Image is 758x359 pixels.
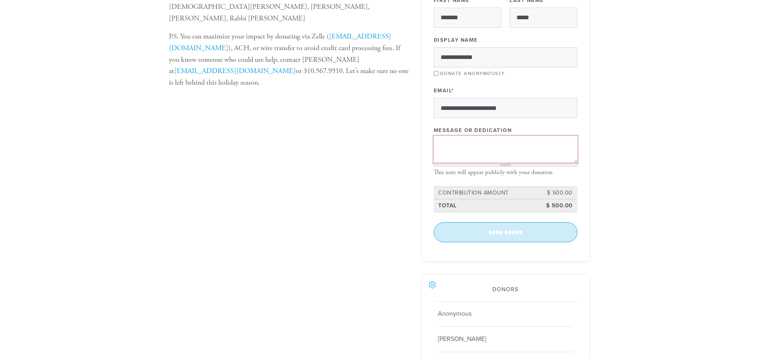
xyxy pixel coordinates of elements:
[538,187,574,199] td: $ 500.00
[169,32,391,53] a: [EMAIL_ADDRESS][DOMAIN_NAME]
[440,71,505,76] label: Donate Anonymously
[438,310,471,318] span: Anonymous
[538,200,574,211] td: $ 500.00
[169,1,409,24] p: [DEMOGRAPHIC_DATA][PERSON_NAME], [PERSON_NAME], [PERSON_NAME], Rabbi [PERSON_NAME]
[437,187,538,199] td: Contribution Amount
[174,66,296,75] a: [EMAIL_ADDRESS][DOMAIN_NAME]
[434,169,577,176] div: This note will appear publicly with your donation
[437,200,538,211] td: Total
[434,286,577,293] h2: Donors
[434,87,454,94] label: Email
[434,127,512,134] label: Message or dedication
[169,31,409,89] p: P.S. You can maximize your impact by donating via Zelle ( ), ACH, or wire transfer to avoid credi...
[434,37,478,44] label: Display Name
[451,87,454,94] span: This field is required.
[438,335,486,343] span: [PERSON_NAME]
